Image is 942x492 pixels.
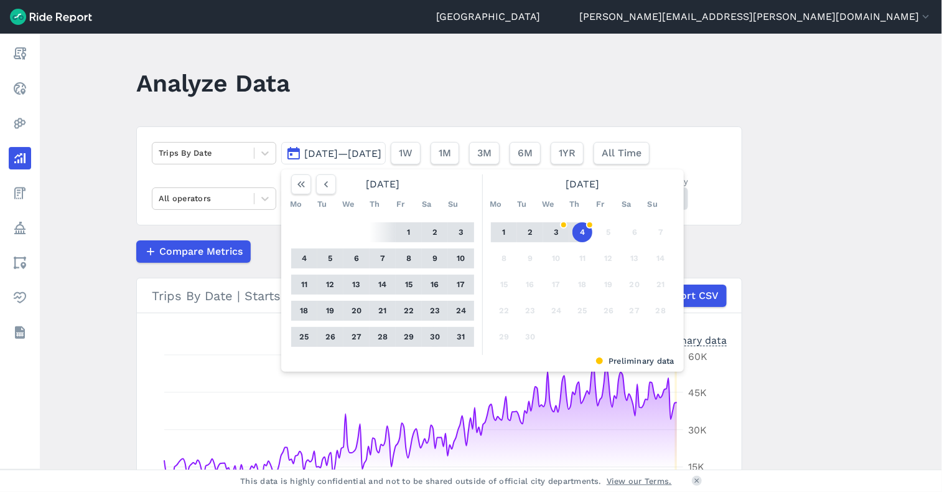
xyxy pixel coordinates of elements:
button: 20 [625,275,645,295]
button: 15 [399,275,419,295]
span: [DATE]—[DATE] [304,148,381,159]
tspan: 30K [688,424,707,436]
button: 29 [399,327,419,347]
button: 3 [451,222,471,242]
button: 28 [651,301,671,321]
a: View our Terms. [607,475,672,487]
button: 6 [347,248,366,268]
span: 3M [477,146,492,161]
button: 8 [399,248,419,268]
button: 2 [425,222,445,242]
a: Datasets [9,321,31,344]
button: 19 [320,301,340,321]
button: 6 [625,222,645,242]
button: 4 [572,222,592,242]
div: Fr [391,194,411,214]
div: Sa [417,194,437,214]
button: 2 [520,222,540,242]
div: Th [365,194,385,214]
button: 3 [546,222,566,242]
button: 21 [373,301,393,321]
button: 26 [599,301,618,321]
button: 22 [399,301,419,321]
button: 3M [469,142,500,164]
button: 30 [520,327,540,347]
h1: Analyze Data [136,66,290,100]
button: 12 [320,275,340,295]
button: 4 [294,248,314,268]
button: 19 [599,275,618,295]
button: 7 [373,248,393,268]
span: Export CSV [663,288,719,303]
div: Preliminary data [291,355,674,367]
a: Areas [9,252,31,274]
button: 5 [599,222,618,242]
button: 11 [572,248,592,268]
div: Sa [617,194,637,214]
div: Tu [312,194,332,214]
a: Realtime [9,77,31,100]
button: 24 [451,301,471,321]
div: Th [564,194,584,214]
a: Fees [9,182,31,204]
button: 6M [510,142,541,164]
button: 12 [599,248,618,268]
img: Ride Report [10,9,92,25]
span: 1M [439,146,451,161]
div: Fr [590,194,610,214]
button: 11 [294,275,314,295]
button: 20 [347,301,366,321]
button: 30 [425,327,445,347]
button: 16 [425,275,445,295]
button: 21 [651,275,671,295]
div: We [538,194,558,214]
a: Heatmaps [9,112,31,135]
button: 9 [425,248,445,268]
button: [PERSON_NAME][EMAIL_ADDRESS][PERSON_NAME][DOMAIN_NAME] [579,9,932,24]
button: 7 [651,222,671,242]
span: 1YR [559,146,576,161]
button: 18 [294,301,314,321]
span: 6M [518,146,533,161]
div: Preliminary data [647,333,727,346]
button: 23 [520,301,540,321]
a: Health [9,286,31,309]
button: 13 [625,248,645,268]
tspan: 15K [688,461,704,473]
a: [GEOGRAPHIC_DATA] [436,9,540,24]
div: Su [443,194,463,214]
button: 22 [494,301,514,321]
button: 10 [451,248,471,268]
button: 25 [572,301,592,321]
button: All Time [594,142,650,164]
button: 1 [494,222,514,242]
button: 27 [625,301,645,321]
div: Su [643,194,663,214]
button: 29 [494,327,514,347]
div: [DATE] [486,174,679,194]
button: 9 [520,248,540,268]
tspan: 45K [688,387,707,399]
button: 16 [520,275,540,295]
button: 24 [546,301,566,321]
button: 1W [391,142,421,164]
button: [DATE]—[DATE] [281,142,386,164]
button: 1M [431,142,459,164]
div: We [338,194,358,214]
button: 8 [494,248,514,268]
button: 25 [294,327,314,347]
button: 17 [451,275,471,295]
button: 23 [425,301,445,321]
button: 10 [546,248,566,268]
button: 1YR [551,142,584,164]
div: Mo [486,194,506,214]
button: 14 [373,275,393,295]
button: 5 [320,248,340,268]
div: Trips By Date | Starts [152,285,727,307]
span: Compare Metrics [159,244,243,259]
div: Mo [286,194,306,214]
button: 31 [451,327,471,347]
button: Compare Metrics [136,240,251,263]
button: 18 [572,275,592,295]
button: 28 [373,327,393,347]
